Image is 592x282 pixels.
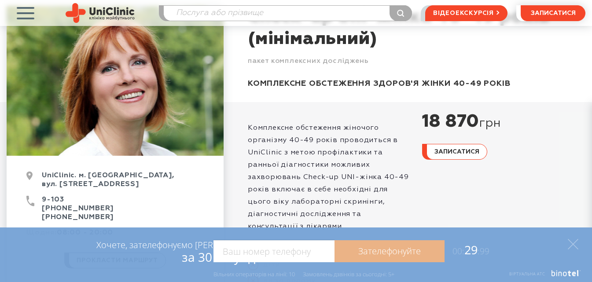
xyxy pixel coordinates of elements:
p: Комплексне обстеження жіночого організму 40-49 років проводиться в UniClinic з метою профілактики... [248,122,412,233]
div: Хочете, зателефонуємо [PERSON_NAME] [96,239,261,264]
div: 18 870 [422,111,586,133]
span: за 30 секунд? [182,249,261,265]
span: грн [479,116,500,131]
img: Uniclinic [66,3,135,23]
button: записатися [521,5,585,21]
span: Віртуальна АТС [509,271,545,277]
div: Комплексне обстеження здоров'я жінки 40-49 років [248,66,585,89]
a: Віртуальна АТС [500,270,581,282]
span: записатися [434,149,479,155]
button: записатися [422,144,487,160]
a: 9-103 [42,196,64,203]
div: Вільних операторів на лінії: 10 Замовлень дзвінків за сьогодні: 5+ [213,271,394,278]
a: [PHONE_NUMBER] [42,214,114,221]
span: відеоекскурсія [433,6,494,21]
span: 29 [445,242,489,258]
input: Послуга або прізвище [164,6,412,21]
a: відеоекскурсія [425,5,507,21]
span: :99 [478,245,489,257]
span: 00: [452,245,464,257]
div: UniClinic. м. [GEOGRAPHIC_DATA], вул. [STREET_ADDRESS] [26,171,204,195]
a: Зателефонуйте [335,240,445,262]
h1: Check-up Uni-жінка 40-49 років (мінімальний) [248,6,585,50]
input: Ваш номер телефону [213,240,335,262]
div: пакет комплексних досліджень [248,50,368,66]
span: записатися [531,10,576,16]
a: [PHONE_NUMBER] [42,205,114,212]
